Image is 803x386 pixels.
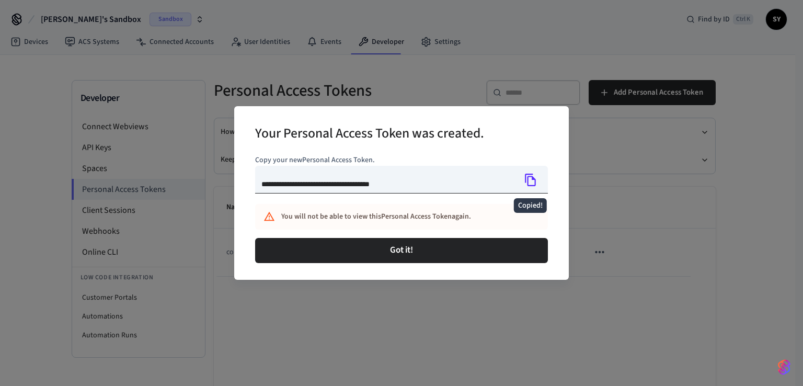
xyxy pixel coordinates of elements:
h2: Your Personal Access Token was created. [255,119,484,151]
div: You will not be able to view this Personal Access Token again. [281,207,502,226]
p: Copy your new Personal Access Token . [255,155,548,166]
button: Got it! [255,238,548,263]
img: SeamLogoGradient.69752ec5.svg [778,359,790,376]
button: Copied! [520,169,542,191]
div: Copied! [514,198,547,213]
